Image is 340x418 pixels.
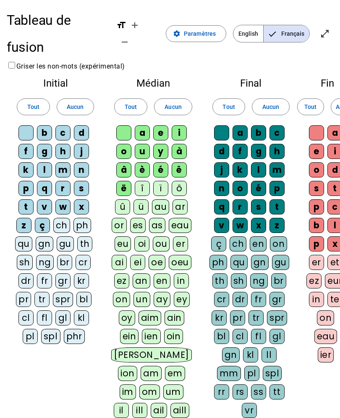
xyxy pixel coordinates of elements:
button: Tout [17,98,50,115]
span: Aucun [165,102,181,112]
div: ë [116,181,131,196]
div: kr [74,273,89,288]
div: an [133,273,150,288]
div: ç [211,236,226,251]
div: a [135,125,150,140]
div: gn [222,347,240,362]
div: y [153,144,168,159]
button: Tout [297,98,324,115]
div: ien [142,329,161,344]
div: sh [17,255,33,270]
button: Aucun [154,98,192,115]
div: on [270,236,287,251]
div: s [251,199,266,214]
div: es [130,218,146,233]
div: ai [112,255,127,270]
div: [PERSON_NAME] [111,347,191,362]
div: l [37,162,52,177]
div: um [163,384,183,399]
div: ey [174,292,190,307]
div: qu [15,236,32,251]
div: q [214,199,229,214]
div: kr [212,310,227,325]
div: ss [251,384,266,399]
div: un [133,292,150,307]
div: ng [36,255,54,270]
div: bl [214,329,229,344]
div: rs [233,384,248,399]
div: tr [34,292,50,307]
div: br [271,273,286,288]
div: cl [18,310,34,325]
mat-icon: settings [173,30,180,37]
div: m [269,162,285,177]
div: gl [55,310,71,325]
div: eu [115,236,131,251]
div: fr [251,292,266,307]
div: spr [53,292,73,307]
div: en [250,236,267,251]
div: ei [130,255,145,270]
div: om [139,384,160,399]
h2: Final [209,78,293,88]
div: n [74,162,89,177]
div: ê [172,162,187,177]
div: oi [134,236,149,251]
div: p [309,199,324,214]
div: cr [76,255,91,270]
div: j [214,162,229,177]
div: ch [53,218,70,233]
div: er [309,255,324,270]
div: w [233,218,248,233]
div: ç [35,218,50,233]
div: im [120,384,136,399]
div: t [18,199,34,214]
mat-button-toggle-group: Language selection [233,25,310,42]
span: Paramètres [184,29,216,39]
div: n [214,181,229,196]
div: vr [242,403,257,418]
div: è [135,162,150,177]
div: v [214,218,229,233]
div: m [55,162,71,177]
div: tr [248,310,264,325]
label: Griser les non-mots (expérimental) [7,62,125,70]
div: ng [250,273,268,288]
div: ar [173,199,188,214]
div: in [174,273,189,288]
span: Français [264,25,309,42]
div: b [309,218,324,233]
div: ein [120,329,139,344]
div: d [74,125,89,140]
div: gr [269,292,285,307]
div: a [233,125,248,140]
div: spl [263,366,282,381]
div: fl [37,310,52,325]
div: t [269,199,285,214]
div: eau [314,329,337,344]
span: Tout [125,102,137,112]
div: h [269,144,285,159]
div: u [135,144,150,159]
mat-icon: remove [120,37,130,47]
div: o [233,181,248,196]
button: Tout [212,98,246,115]
div: am [141,366,162,381]
div: fl [251,329,266,344]
span: Aucun [262,102,279,112]
div: pl [244,366,259,381]
div: aim [139,310,162,325]
div: ou [153,236,170,251]
div: gn [251,255,269,270]
div: ï [153,181,168,196]
div: ay [154,292,170,307]
div: bl [76,292,92,307]
div: fr [37,273,52,288]
div: ion [118,366,137,381]
div: au [152,199,169,214]
div: b [251,125,266,140]
div: d [214,144,229,159]
div: qu [230,255,248,270]
div: th [212,273,228,288]
div: sh [231,273,247,288]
